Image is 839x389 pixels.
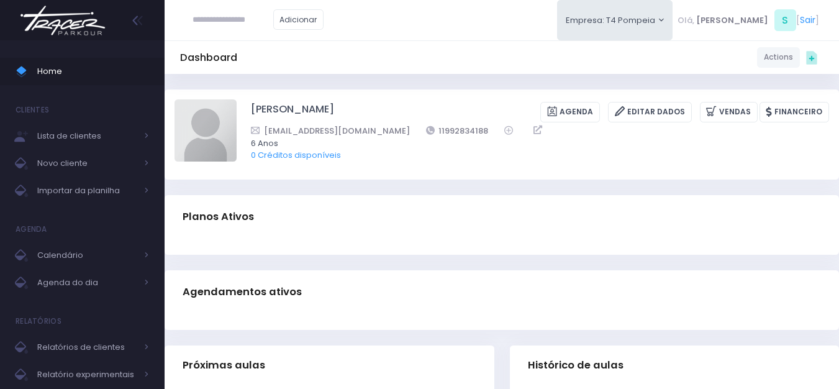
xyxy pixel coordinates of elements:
[183,359,265,372] span: Próximas aulas
[175,99,237,162] img: Lara Mori Villela avatar
[180,52,237,64] h5: Dashboard
[608,102,692,122] a: Editar Dados
[540,102,600,122] a: Agenda
[673,6,823,34] div: [ ]
[37,367,137,383] span: Relatório experimentais
[37,63,149,80] span: Home
[760,102,829,122] a: Financeiro
[37,155,137,172] span: Novo cliente
[37,275,137,291] span: Agenda do dia
[37,183,137,199] span: Importar da planilha
[251,137,813,150] span: 6 Anos
[251,124,410,137] a: [EMAIL_ADDRESS][DOMAIN_NAME]
[16,98,49,122] h4: Clientes
[183,199,254,234] h3: Planos Ativos
[757,47,800,68] a: Actions
[273,9,324,30] a: Adicionar
[700,102,758,122] a: Vendas
[800,14,815,27] a: Sair
[251,149,341,161] a: 0 Créditos disponíveis
[183,274,302,309] h3: Agendamentos ativos
[37,247,137,263] span: Calendário
[528,359,624,372] span: Histórico de aulas
[696,14,768,27] span: [PERSON_NAME]
[37,339,137,355] span: Relatórios de clientes
[16,217,47,242] h4: Agenda
[678,14,694,27] span: Olá,
[426,124,489,137] a: 11992834188
[37,128,137,144] span: Lista de clientes
[16,309,61,334] h4: Relatórios
[774,9,796,31] span: S
[251,102,334,122] a: [PERSON_NAME]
